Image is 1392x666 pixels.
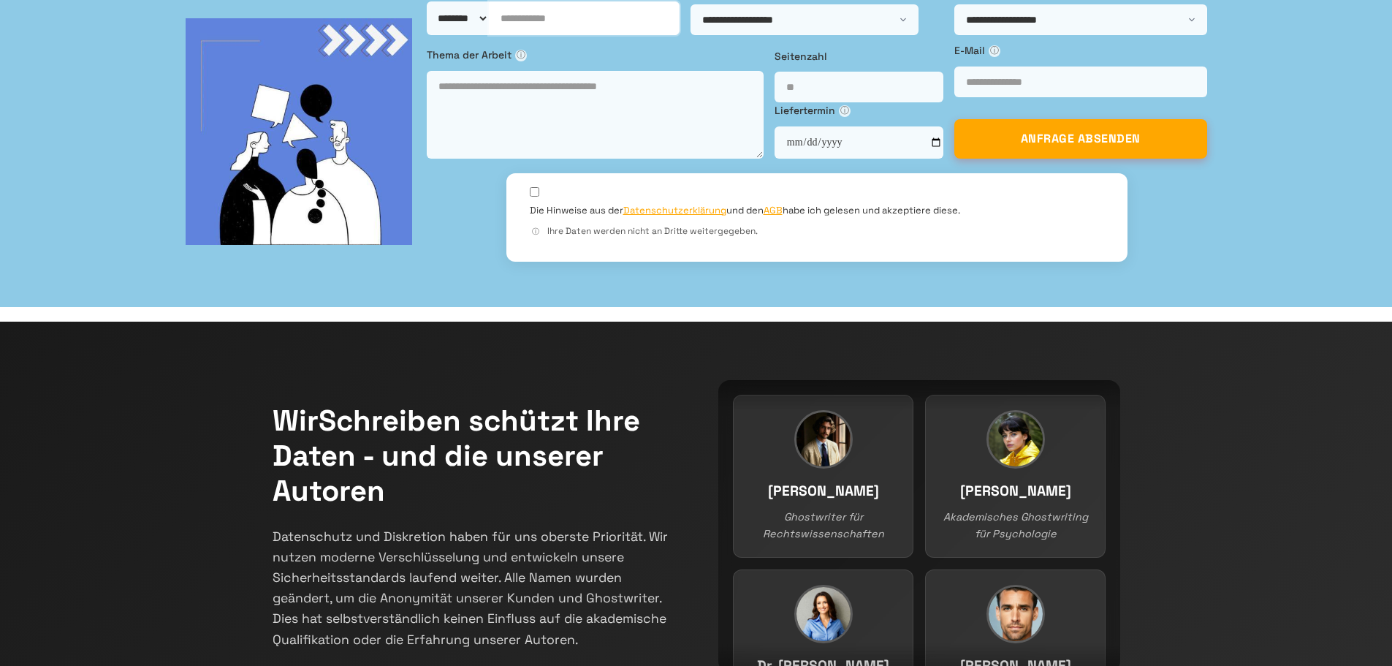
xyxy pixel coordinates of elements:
span: ⓘ [530,226,541,238]
h3: [PERSON_NAME] [940,480,1090,503]
label: Seitenzahl [775,48,943,64]
p: Datenschutz und Diskretion haben für uns oberste Priorität. Wir nutzen moderne Verschlüsselung un... [273,526,674,650]
span: ⓘ [989,45,1000,57]
img: bg [186,18,412,245]
button: ANFRAGE ABSENDEN [954,119,1207,159]
label: Liefertermin [775,102,943,118]
div: Ihre Daten werden nicht an Dritte weitergegeben. [530,224,1104,238]
h2: WirSchreiben schützt Ihre Daten - und die unserer Autoren [273,404,674,509]
label: Thema der Arbeit [427,47,764,63]
span: ⓘ [515,50,527,61]
label: E-Mail [954,42,1207,58]
a: Datenschutzerklärung [623,204,726,216]
a: AGB [764,204,783,216]
label: Die Hinweise aus der und den habe ich gelesen und akzeptiere diese. [530,204,960,217]
h3: [PERSON_NAME] [748,480,898,503]
span: ⓘ [839,105,851,117]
